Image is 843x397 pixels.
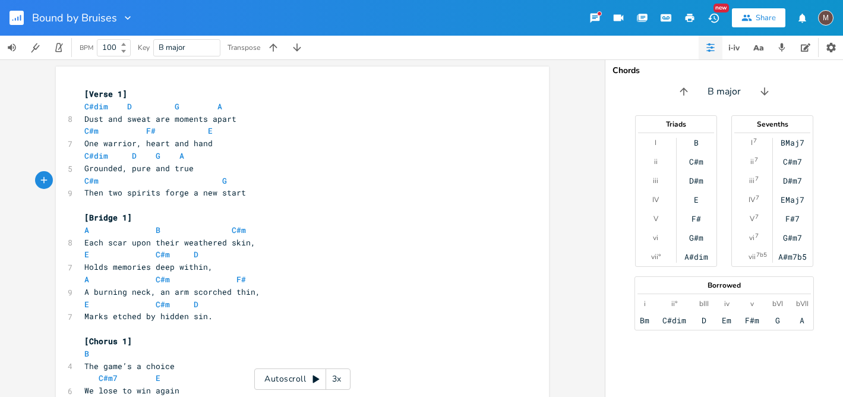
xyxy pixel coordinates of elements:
[156,150,160,161] span: G
[156,299,170,310] span: C#m
[326,368,348,390] div: 3x
[179,150,184,161] span: A
[694,138,699,147] div: B
[254,368,351,390] div: Autoscroll
[689,157,703,166] div: C#m
[750,299,754,308] div: v
[84,114,236,124] span: Dust and sweat are moments apart
[232,225,246,235] span: C#m
[722,316,731,325] div: Em
[652,195,659,204] div: IV
[775,316,780,325] div: G
[99,373,118,383] span: C#m7
[84,385,179,396] span: We lose to win again
[653,214,658,223] div: V
[84,299,89,310] span: E
[217,101,222,112] span: A
[84,138,213,149] span: One warrior, heart and hand
[84,225,89,235] span: A
[749,233,754,242] div: vi
[713,4,729,12] div: New
[132,150,137,161] span: D
[755,231,759,241] sup: 7
[702,316,706,325] div: D
[84,101,108,112] span: C#dim
[689,176,703,185] div: D#m
[84,150,108,161] span: C#dim
[194,299,198,310] span: D
[778,252,807,261] div: A#m7b5
[84,187,246,198] span: Then two spirits forge a new start
[138,44,150,51] div: Key
[750,214,754,223] div: V
[749,195,755,204] div: IV
[84,175,99,186] span: C#m
[84,89,127,99] span: [Verse 1]
[708,85,741,99] span: B major
[159,42,185,53] span: B major
[175,101,179,112] span: G
[640,316,649,325] div: Bm
[208,125,213,136] span: E
[818,10,833,26] div: mirano
[724,299,730,308] div: iv
[84,274,89,285] span: A
[653,176,658,185] div: iii
[781,195,804,204] div: EMaj7
[751,138,753,147] div: I
[84,311,213,322] span: Marks etched by hidden sin.
[612,67,836,75] div: Chords
[156,249,170,260] span: C#m
[732,8,785,27] button: Share
[754,155,758,165] sup: 7
[756,193,759,203] sup: 7
[753,136,757,146] sup: 7
[755,212,759,222] sup: 7
[156,225,160,235] span: B
[84,348,89,359] span: B
[127,101,132,112] span: D
[84,286,260,297] span: A burning neck, an arm scorched thin,
[84,261,213,272] span: Holds memories deep within,
[671,299,677,308] div: ii°
[694,195,699,204] div: E
[636,121,716,128] div: Triads
[84,249,89,260] span: E
[783,176,802,185] div: D#m7
[783,157,802,166] div: C#m7
[653,233,658,242] div: vi
[651,252,661,261] div: vii°
[194,249,198,260] span: D
[756,12,776,23] div: Share
[662,316,686,325] div: C#dim
[749,176,754,185] div: iii
[644,299,646,308] div: i
[228,44,260,51] div: Transpose
[699,299,709,308] div: bIII
[84,163,194,174] span: Grounded, pure and true
[84,212,132,223] span: [Bridge 1]
[732,121,813,128] div: Sevenths
[684,252,708,261] div: A#dim
[745,316,759,325] div: F#m
[222,175,227,186] span: G
[818,4,833,31] button: M
[800,316,804,325] div: A
[236,274,246,285] span: F#
[692,214,701,223] div: F#
[156,373,160,383] span: E
[84,361,175,371] span: The game’s a choice
[750,157,754,166] div: ii
[756,250,767,260] sup: 7b5
[772,299,783,308] div: bVI
[755,174,759,184] sup: 7
[80,45,93,51] div: BPM
[32,12,117,23] span: Bound by Bruises
[783,233,802,242] div: G#m7
[702,7,725,29] button: New
[635,282,813,289] div: Borrowed
[84,125,99,136] span: C#m
[749,252,756,261] div: vii
[655,138,656,147] div: I
[785,214,800,223] div: F#7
